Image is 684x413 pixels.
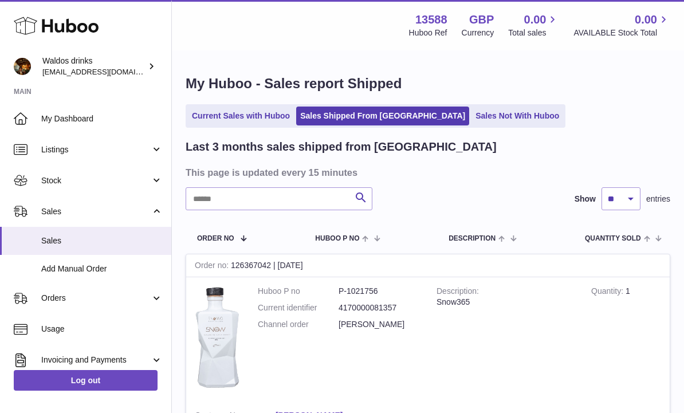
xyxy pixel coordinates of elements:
[415,12,447,27] strong: 13588
[508,12,559,38] a: 0.00 Total sales
[41,263,163,274] span: Add Manual Order
[437,286,479,298] strong: Description
[197,235,234,242] span: Order No
[186,254,670,277] div: 126367042 | [DATE]
[469,12,494,27] strong: GBP
[646,194,670,204] span: entries
[471,107,563,125] a: Sales Not With Huboo
[315,235,359,242] span: Huboo P no
[573,27,670,38] span: AVAILABLE Stock Total
[195,261,231,273] strong: Order no
[339,302,419,313] dd: 4170000081357
[462,27,494,38] div: Currency
[508,27,559,38] span: Total sales
[339,319,419,330] dd: [PERSON_NAME]
[339,286,419,297] dd: P-1021756
[41,355,151,365] span: Invoicing and Payments
[14,58,31,75] img: sales@tradingpostglobal.com
[573,12,670,38] a: 0.00 AVAILABLE Stock Total
[14,370,158,391] a: Log out
[41,144,151,155] span: Listings
[186,74,670,93] h1: My Huboo - Sales report Shipped
[583,277,670,402] td: 1
[296,107,469,125] a: Sales Shipped From [GEOGRAPHIC_DATA]
[41,206,151,217] span: Sales
[41,113,163,124] span: My Dashboard
[41,324,163,335] span: Usage
[41,293,151,304] span: Orders
[42,67,168,76] span: [EMAIL_ADDRESS][DOMAIN_NAME]
[195,286,241,390] img: 1732285322.png
[41,175,151,186] span: Stock
[591,286,626,298] strong: Quantity
[258,302,339,313] dt: Current identifier
[186,166,667,179] h3: This page is updated every 15 minutes
[635,12,657,27] span: 0.00
[437,297,574,308] div: Snow365
[41,235,163,246] span: Sales
[258,319,339,330] dt: Channel order
[409,27,447,38] div: Huboo Ref
[585,235,641,242] span: Quantity Sold
[42,56,146,77] div: Waldos drinks
[575,194,596,204] label: Show
[449,235,496,242] span: Description
[188,107,294,125] a: Current Sales with Huboo
[186,139,497,155] h2: Last 3 months sales shipped from [GEOGRAPHIC_DATA]
[258,286,339,297] dt: Huboo P no
[524,12,547,27] span: 0.00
